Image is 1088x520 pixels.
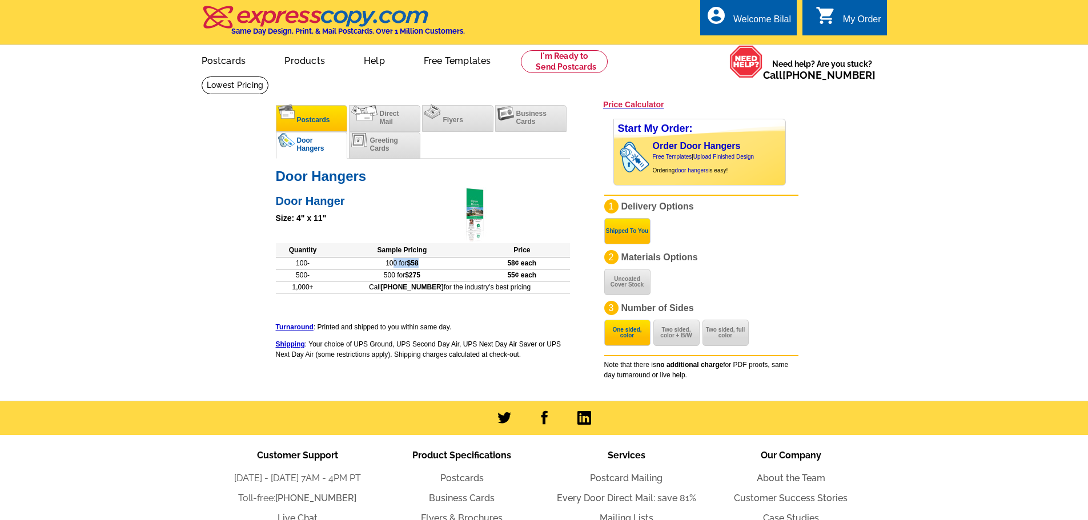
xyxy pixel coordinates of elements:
img: help [729,45,763,78]
a: [PHONE_NUMBER] [782,69,876,81]
td: 1,000+ [276,281,330,293]
span: Need help? Are you stuck? [763,58,881,81]
img: directmail.png [351,105,378,120]
a: About the Team [757,473,825,483]
button: Two sided, full color [702,320,749,346]
a: Postcards [440,473,484,483]
img: businesscards.png [497,106,514,120]
div: Size: 4" x 11" [276,212,570,224]
span: 55¢ each [507,271,536,279]
span: Product Specifications [412,450,511,461]
a: Business Cards [429,493,495,503]
a: Price Calculator [603,99,664,110]
a: Free Templates [653,154,692,160]
span: | Ordering is easy! [653,154,754,174]
img: greetingcards.png [351,133,368,147]
button: Uncoated Cover Stock [604,269,651,295]
a: Every Door Direct Mail: save 81% [557,493,696,503]
td: 100 for [330,257,474,269]
span: Number of Sides [621,303,694,313]
a: Shipping [276,340,305,348]
p: : Your choice of UPS Ground, UPS Second Day Air, UPS Next Day Air Saver or UPS Next Day Air (some... [276,339,570,360]
div: 3 [604,301,619,315]
b: [PHONE_NUMBER] [381,283,444,291]
span: Delivery Options [621,201,694,211]
td: 500 for [330,269,474,281]
h4: Same Day Design, Print, & Mail Postcards. Over 1 Million Customers. [231,27,465,35]
button: Two sided, color + B/W [653,320,700,346]
button: One sided, color [604,320,651,346]
span: Services [608,450,645,461]
img: postcards.png [278,104,295,119]
a: Help [346,46,403,73]
a: Products [266,46,343,73]
span: Materials Options [621,252,698,262]
span: Customer Support [257,450,338,461]
div: My Order [843,14,881,30]
b: no additional charge [656,361,723,369]
th: Quantity [276,243,330,257]
a: door hangers [675,167,708,174]
span: Greeting Cards [370,136,398,152]
a: Customer Success Stories [734,493,848,503]
img: flyers.png [424,104,441,119]
div: Welcome Bilal [733,14,791,30]
span: $58 [407,259,419,267]
a: Postcards [183,46,264,73]
a: [PHONE_NUMBER] [275,493,356,503]
div: 1 [604,199,619,213]
span: Door Hangers [297,136,324,152]
a: Postcard Mailing [590,473,663,483]
h2: Door Hanger [276,191,570,208]
div: 2 [604,250,619,264]
td: 500- [276,269,330,281]
td: 100- [276,257,330,269]
div: Start My Order: [614,119,785,138]
span: Call [763,69,876,81]
span: Direct Mail [380,110,399,126]
th: Sample Pricing [330,243,474,257]
a: Turnaround [276,323,314,331]
div: Note that there is for PDF proofs, same day turnaround or live help. [604,355,798,380]
a: Upload Finished Design [693,154,754,160]
li: [DATE] - [DATE] 7AM - 4PM PT [215,471,380,485]
p: : Printed and shipped to you within same day. [276,322,570,332]
img: door hanger swinging on a residential doorknob [617,138,657,176]
span: Postcards [297,116,330,124]
a: Free Templates [406,46,509,73]
th: Price [474,243,569,257]
a: Same Day Design, Print, & Mail Postcards. Over 1 Million Customers. [202,14,465,35]
td: Call for the industry's best pricing [330,281,570,293]
button: Shipped To You [604,218,651,244]
span: Business Cards [516,110,547,126]
span: 58¢ each [507,259,536,267]
img: background image for door hangers arrow [614,138,623,176]
span: Our Company [761,450,821,461]
img: doorhangers_c.png [278,133,295,147]
li: Toll-free: [215,491,380,505]
a: shopping_cart My Order [816,13,881,27]
a: Order Door Hangers [653,141,741,151]
span: $275 [405,271,420,279]
span: Flyers [443,116,463,124]
h1: Door Hangers [276,170,570,182]
i: shopping_cart [816,5,836,26]
i: account_circle [706,5,726,26]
